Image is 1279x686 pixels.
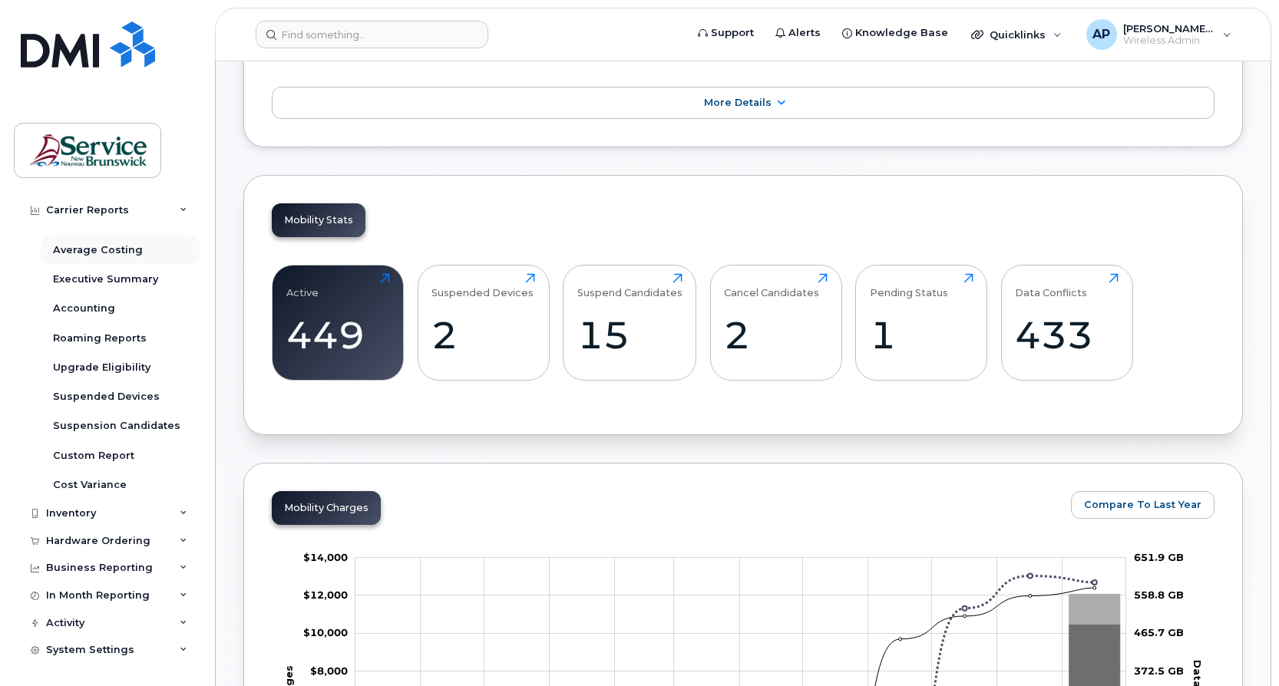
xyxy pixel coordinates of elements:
div: 2 [431,312,535,358]
g: $0 [303,551,348,563]
span: Quicklinks [990,28,1046,41]
span: AP [1092,25,1110,44]
div: 449 [286,312,390,358]
div: Quicklinks [960,19,1072,50]
tspan: $14,000 [303,551,348,563]
div: 1 [870,312,973,358]
div: Pending Status [870,273,948,298]
input: Find something... [256,21,488,48]
div: Data Conflicts [1015,273,1087,298]
div: Active [286,273,319,298]
tspan: $8,000 [310,665,348,677]
a: Suspended Devices2 [431,273,535,371]
span: More Details [704,97,772,108]
div: 2 [724,312,828,358]
div: Suspended Devices [431,273,534,298]
a: Cancel Candidates2 [724,273,828,371]
span: Alerts [788,25,821,41]
a: Data Conflicts433 [1015,273,1119,371]
div: Suspend Candidates [577,273,682,298]
a: Alerts [765,18,831,48]
g: $0 [303,626,348,638]
a: Pending Status1 [870,273,973,371]
span: Knowledge Base [855,25,948,41]
div: Cancel Candidates [724,273,819,298]
a: Support [687,18,765,48]
g: $0 [303,589,348,601]
tspan: 465.7 GB [1134,626,1184,638]
a: Knowledge Base [831,18,959,48]
a: Suspend Candidates15 [577,273,682,371]
span: Wireless Admin [1123,35,1215,47]
tspan: $12,000 [303,589,348,601]
g: $0 [310,665,348,677]
tspan: 651.9 GB [1134,551,1184,563]
span: [PERSON_NAME] (PETL/EPFT) [1123,22,1215,35]
a: Active449 [286,273,390,371]
button: Compare To Last Year [1071,491,1215,519]
div: 433 [1015,312,1119,358]
div: Arseneau, Pierre-Luc (PETL/EPFT) [1076,19,1242,50]
span: Support [711,25,754,41]
span: Compare To Last Year [1084,497,1201,512]
tspan: $10,000 [303,626,348,638]
div: 15 [577,312,682,358]
tspan: 372.5 GB [1134,665,1184,677]
tspan: 558.8 GB [1134,589,1184,601]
